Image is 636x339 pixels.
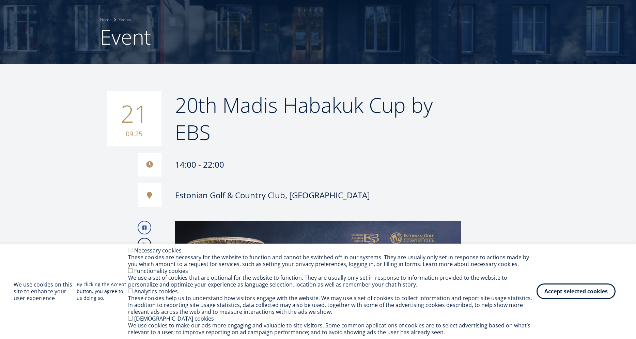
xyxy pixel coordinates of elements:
a: Facebook [138,221,151,234]
div: 21 [107,91,161,146]
h2: We use cookies on this site to enhance your user experience [14,281,77,302]
label: Functionality cookies [134,267,188,275]
div: Estonian Golf & Country Club, [GEOGRAPHIC_DATA] [175,190,370,200]
label: Analytics cookies [134,288,178,295]
small: 09.25 [114,129,155,139]
label: [DEMOGRAPHIC_DATA] cookies [134,315,214,322]
h1: Event [100,23,536,50]
div: We use cookies to make our ads more engaging and valuable to site visitors. Some common applicati... [128,322,537,336]
img: X [138,238,151,251]
a: Home [100,16,112,23]
div: 14:00 - 22:00 [138,153,461,176]
span: 20th Madis Habakuk Cup by EBS [175,91,433,146]
button: Accept selected cookies [537,283,616,299]
p: By clicking the Accept button, you agree to us doing so. [77,281,128,302]
a: Events [119,16,131,23]
div: We use a set of cookies that are optional for the website to function. They are usually only set ... [128,274,537,288]
div: These cookies help us to understand how visitors engage with the website. We may use a set of coo... [128,295,537,315]
div: These cookies are necessary for the website to function and cannot be switched off in our systems... [128,254,537,267]
label: Necessary cookies [134,247,182,254]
